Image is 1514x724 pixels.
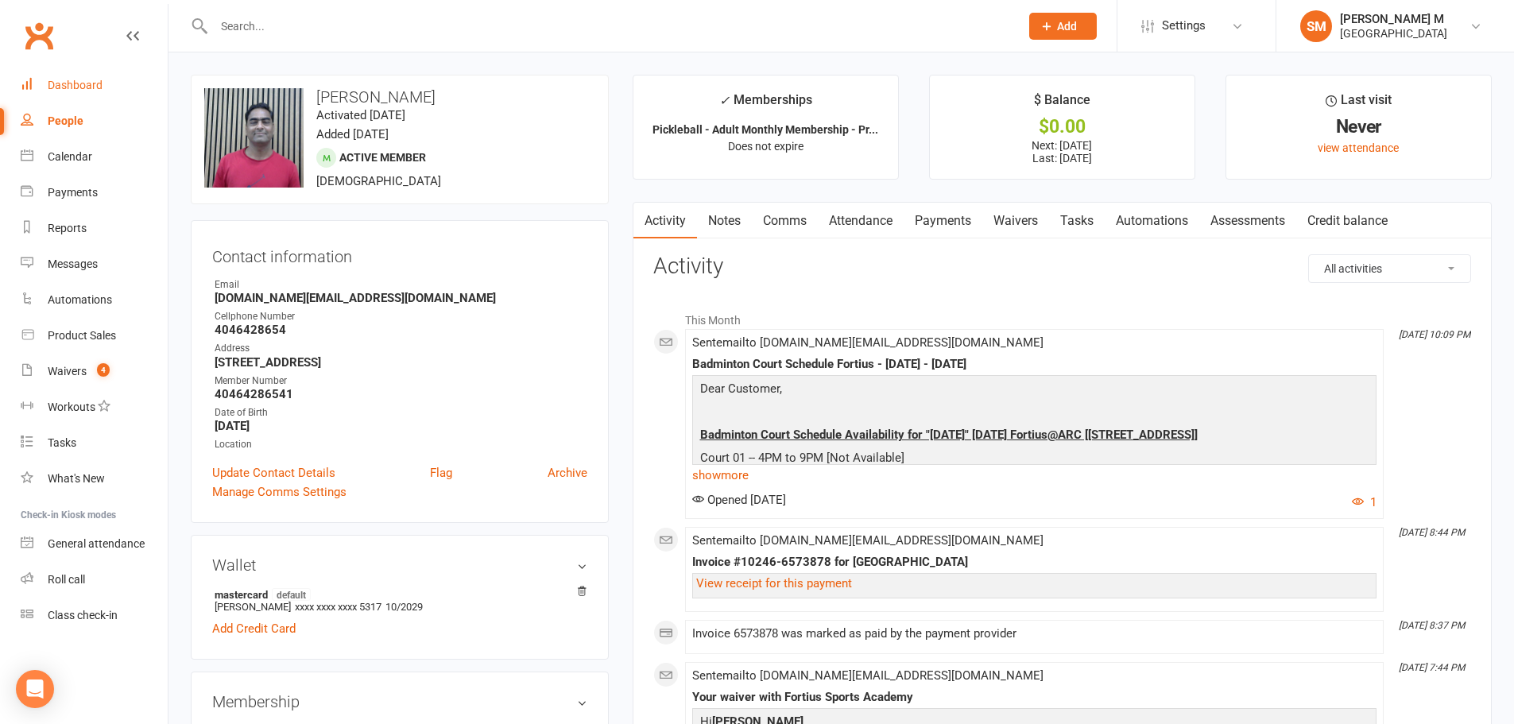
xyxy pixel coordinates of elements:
[692,691,1377,704] div: Your waiver with Fortius Sports Academy
[48,186,98,199] div: Payments
[692,533,1044,548] span: Sent email to [DOMAIN_NAME][EMAIL_ADDRESS][DOMAIN_NAME]
[944,139,1180,165] p: Next: [DATE] Last: [DATE]
[272,588,311,601] span: default
[215,374,587,389] div: Member Number
[21,598,168,633] a: Class kiosk mode
[1049,203,1105,239] a: Tasks
[21,246,168,282] a: Messages
[1162,8,1206,44] span: Settings
[215,277,587,292] div: Email
[19,16,59,56] a: Clubworx
[982,203,1049,239] a: Waivers
[21,354,168,389] a: Waivers 4
[728,140,803,153] span: Does not expire
[21,68,168,103] a: Dashboard
[215,419,587,433] strong: [DATE]
[1326,90,1392,118] div: Last visit
[904,203,982,239] a: Payments
[752,203,818,239] a: Comms
[696,576,852,590] a: View receipt for this payment
[212,556,587,574] h3: Wallet
[48,114,83,127] div: People
[1034,90,1090,118] div: $ Balance
[97,363,110,377] span: 4
[692,556,1377,569] div: Invoice #10246-6573878 for [GEOGRAPHIC_DATA]
[692,358,1377,371] div: Badminton Court Schedule Fortius - [DATE] - [DATE]
[1105,203,1199,239] a: Automations
[316,174,441,188] span: [DEMOGRAPHIC_DATA]
[215,405,587,420] div: Date of Birth
[204,88,595,106] h3: [PERSON_NAME]
[212,693,587,710] h3: Membership
[1399,620,1465,631] i: [DATE] 8:37 PM
[1029,13,1097,40] button: Add
[48,293,112,306] div: Automations
[21,211,168,246] a: Reports
[316,127,389,141] time: Added [DATE]
[1300,10,1332,42] div: SM
[212,463,335,482] a: Update Contact Details
[385,601,423,613] span: 10/2029
[430,463,452,482] a: Flag
[21,562,168,598] a: Roll call
[692,335,1044,350] span: Sent email to [DOMAIN_NAME][EMAIL_ADDRESS][DOMAIN_NAME]
[48,472,105,485] div: What's New
[818,203,904,239] a: Attendance
[48,573,85,586] div: Roll call
[700,428,1198,442] span: Badminton Court Schedule Availability for "[DATE]" [DATE] Fortius@ARC [[STREET_ADDRESS]]
[48,609,118,621] div: Class check-in
[1199,203,1296,239] a: Assessments
[21,103,168,139] a: People
[48,436,76,449] div: Tasks
[1318,141,1399,154] a: view attendance
[21,389,168,425] a: Workouts
[215,291,587,305] strong: [DOMAIN_NAME][EMAIL_ADDRESS][DOMAIN_NAME]
[21,461,168,497] a: What's New
[215,323,587,337] strong: 4046428654
[1241,118,1477,135] div: Never
[209,15,1009,37] input: Search...
[48,365,87,377] div: Waivers
[48,537,145,550] div: General attendance
[215,437,587,452] div: Location
[21,318,168,354] a: Product Sales
[215,588,579,601] strong: mastercard
[212,586,587,615] li: [PERSON_NAME]
[1340,26,1447,41] div: [GEOGRAPHIC_DATA]
[21,425,168,461] a: Tasks
[633,203,697,239] a: Activity
[652,123,878,136] strong: Pickleball - Adult Monthly Membership - Pr...
[692,493,786,507] span: Opened [DATE]
[692,668,1044,683] span: Sent email to [DOMAIN_NAME][EMAIL_ADDRESS][DOMAIN_NAME]
[48,222,87,234] div: Reports
[295,601,381,613] span: xxxx xxxx xxxx 5317
[215,387,587,401] strong: 40464286541
[339,151,426,164] span: Active member
[21,526,168,562] a: General attendance kiosk mode
[719,93,730,108] i: ✓
[692,627,1377,641] div: Invoice 6573878 was marked as paid by the payment provider
[215,309,587,324] div: Cellphone Number
[1296,203,1399,239] a: Credit balance
[944,118,1180,135] div: $0.00
[48,257,98,270] div: Messages
[696,448,1373,471] p: Court 01 -- 4PM to 9PM [Not Available]
[204,88,304,188] img: image1754437507.png
[1352,493,1377,512] button: 1
[1399,527,1465,538] i: [DATE] 8:44 PM
[21,282,168,318] a: Automations
[212,482,347,501] a: Manage Comms Settings
[692,464,1377,486] a: show more
[48,79,103,91] div: Dashboard
[48,329,116,342] div: Product Sales
[696,379,1373,402] p: Dear Customer,
[548,463,587,482] a: Archive
[1057,20,1077,33] span: Add
[21,139,168,175] a: Calendar
[697,203,752,239] a: Notes
[215,355,587,370] strong: [STREET_ADDRESS]
[212,242,587,265] h3: Contact information
[316,108,405,122] time: Activated [DATE]
[48,401,95,413] div: Workouts
[1399,329,1470,340] i: [DATE] 10:09 PM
